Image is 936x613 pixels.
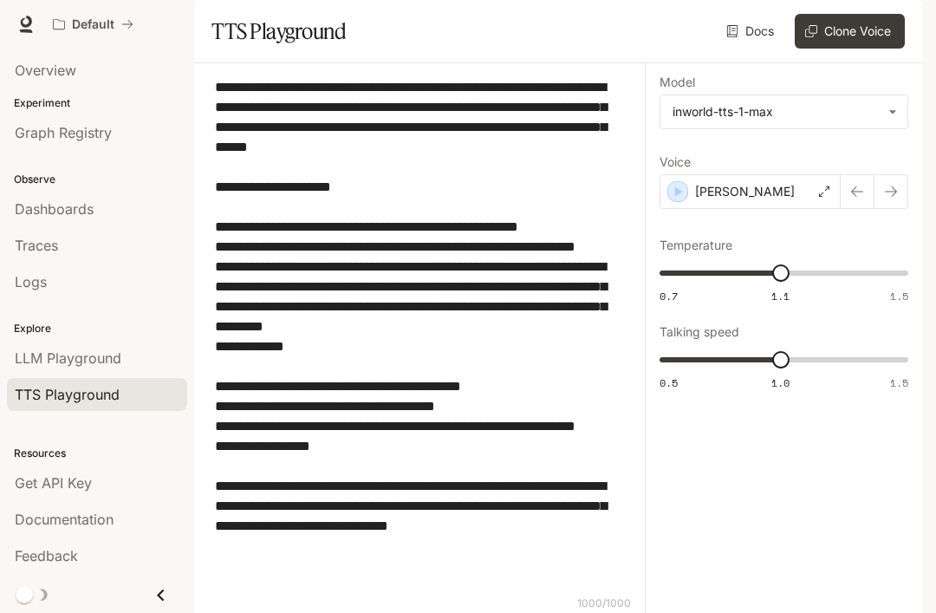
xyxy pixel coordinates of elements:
[45,7,141,42] button: All workspaces
[771,289,790,303] span: 1.1
[771,375,790,390] span: 1.0
[890,289,908,303] span: 1.5
[660,326,739,338] p: Talking speed
[695,183,795,200] p: [PERSON_NAME]
[211,14,346,49] h1: TTS Playground
[673,103,880,121] div: inworld-tts-1-max
[660,95,907,128] div: inworld-tts-1-max
[660,375,678,390] span: 0.5
[660,239,732,251] p: Temperature
[660,76,695,88] p: Model
[795,14,905,49] button: Clone Voice
[577,596,631,610] p: 1000 / 1000
[660,156,691,168] p: Voice
[723,14,781,49] a: Docs
[72,17,114,32] p: Default
[660,289,678,303] span: 0.7
[890,375,908,390] span: 1.5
